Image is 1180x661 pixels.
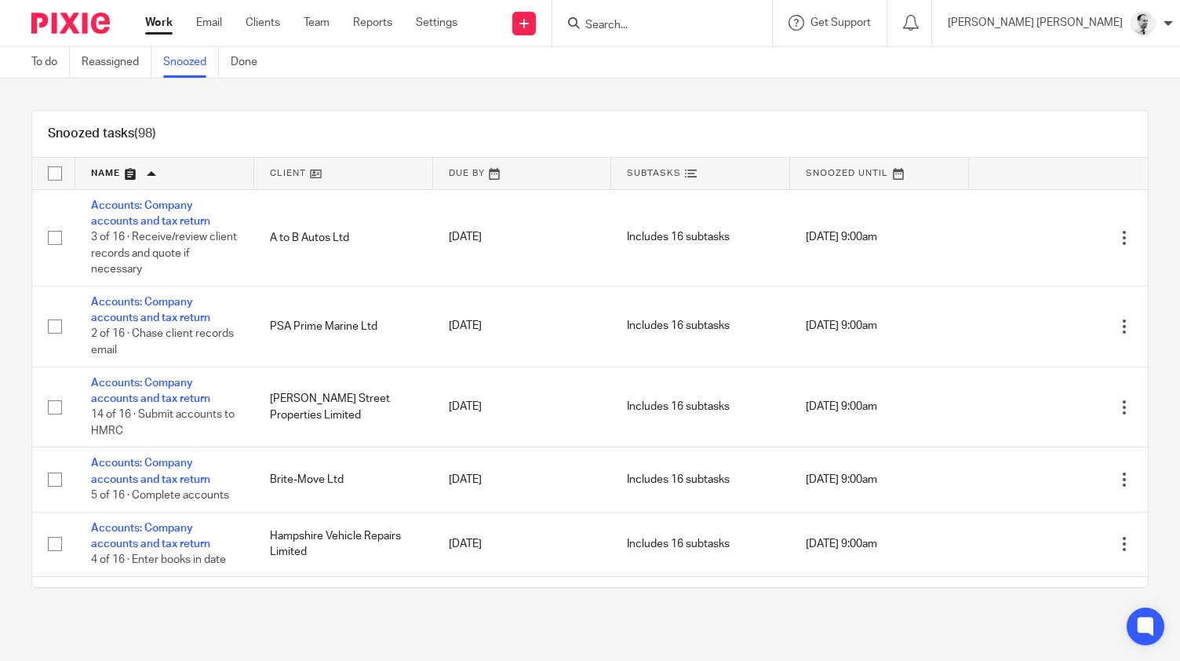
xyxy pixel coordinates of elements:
a: Reports [353,15,392,31]
span: [DATE] 9:00am [806,539,877,550]
span: (98) [134,127,156,140]
span: [DATE] 9:00am [806,402,877,413]
a: Reassigned [82,47,151,78]
p: [PERSON_NAME] [PERSON_NAME] [948,15,1123,31]
td: [PERSON_NAME] Street Properties Limited [254,367,433,447]
h1: Snoozed tasks [48,126,156,142]
a: Done [231,47,269,78]
span: [DATE] [449,232,482,243]
span: [DATE] [449,321,482,332]
a: Accounts: Company accounts and tax return [91,378,210,404]
a: Work [145,15,173,31]
span: Subtasks [627,169,681,177]
img: Mass_2025.jpg [1131,11,1156,36]
span: [DATE] [449,539,482,550]
td: Hampshire Vehicle Repairs Limited [254,512,433,576]
span: [DATE] 9:00am [806,474,877,485]
span: Get Support [810,17,871,28]
span: [DATE] 9:00am [806,232,877,243]
a: Settings [416,15,457,31]
span: 4 of 16 · Enter books in date [91,555,226,566]
a: Accounts: Company accounts and tax return [91,200,210,227]
span: [DATE] 9:00am [806,321,877,332]
span: 2 of 16 · Chase client records email [91,329,234,356]
a: Email [196,15,222,31]
a: Accounts: Company accounts and tax return [91,587,210,614]
td: A to B Autos Ltd [254,189,433,286]
img: Pixie [31,13,110,34]
span: 5 of 16 · Complete accounts [91,490,229,501]
td: PSA Prime Marine Ltd [254,286,433,367]
input: Search [584,19,725,33]
span: Includes 16 subtasks [627,474,730,485]
span: 3 of 16 · Receive/review client records and quote if necessary [91,232,237,275]
span: [DATE] [449,401,482,412]
span: Includes 16 subtasks [627,321,730,332]
span: [DATE] [449,474,482,485]
span: Includes 16 subtasks [627,232,730,243]
a: Accounts: Company accounts and tax return [91,523,210,550]
a: To do [31,47,70,78]
span: Includes 16 subtasks [627,539,730,550]
a: Accounts: Company accounts and tax return [91,458,210,484]
a: Accounts: Company accounts and tax return [91,297,210,323]
span: 14 of 16 · Submit accounts to HMRC [91,410,235,437]
span: Includes 16 subtasks [627,402,730,413]
a: Team [304,15,330,31]
td: Brite-Move Ltd [254,447,433,512]
a: Snoozed [163,47,219,78]
td: HVR Holdings Ltd. [254,576,433,641]
a: Clients [246,15,280,31]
